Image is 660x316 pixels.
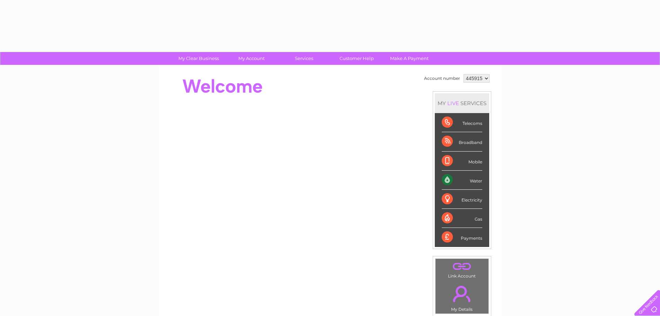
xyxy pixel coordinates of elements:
[328,52,385,65] a: Customer Help
[435,258,489,280] td: Link Account
[422,72,462,84] td: Account number
[442,132,482,151] div: Broadband
[223,52,280,65] a: My Account
[435,280,489,314] td: My Details
[170,52,227,65] a: My Clear Business
[442,209,482,228] div: Gas
[437,282,487,306] a: .
[442,171,482,190] div: Water
[275,52,333,65] a: Services
[446,100,460,106] div: LIVE
[381,52,438,65] a: Make A Payment
[435,93,489,113] div: MY SERVICES
[442,228,482,247] div: Payments
[442,152,482,171] div: Mobile
[437,261,487,273] a: .
[442,190,482,209] div: Electricity
[442,113,482,132] div: Telecoms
